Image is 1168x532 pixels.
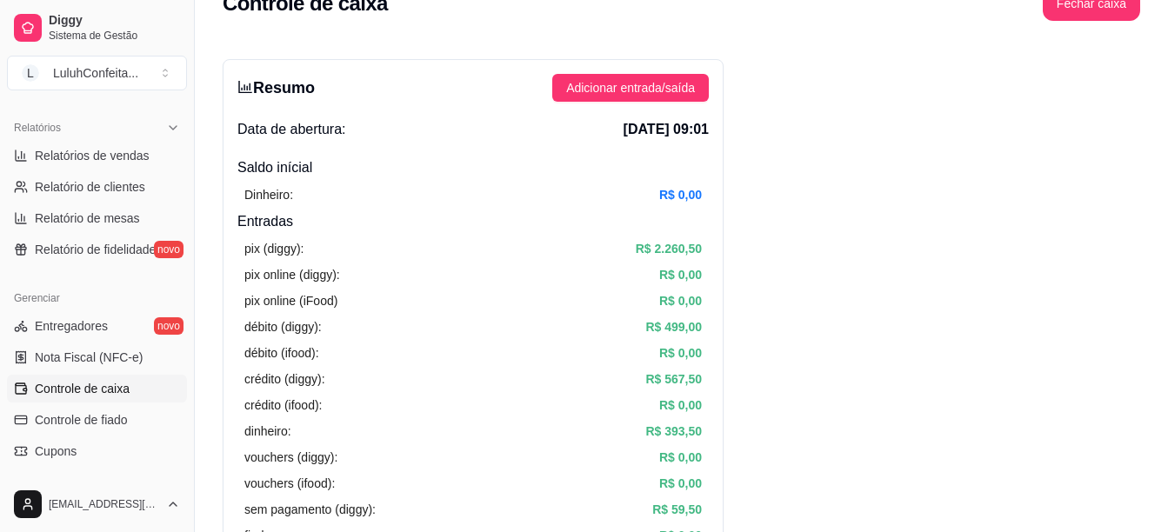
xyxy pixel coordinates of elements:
span: Relatório de fidelidade [35,241,156,258]
span: Diggy [49,13,180,29]
article: R$ 0,00 [659,343,702,362]
article: R$ 0,00 [659,448,702,467]
article: crédito (diggy): [244,369,325,389]
span: [EMAIL_ADDRESS][DOMAIN_NAME] [49,497,159,511]
span: Relatório de clientes [35,178,145,196]
span: Adicionar entrada/saída [566,78,695,97]
span: Controle de fiado [35,411,128,429]
h4: Saldo inícial [237,157,709,178]
article: R$ 0,00 [659,291,702,310]
article: vouchers (diggy): [244,448,337,467]
article: R$ 0,00 [659,185,702,204]
article: crédito (ifood): [244,396,322,415]
a: Relatório de mesas [7,204,187,232]
button: Select a team [7,56,187,90]
span: Cupons [35,442,77,460]
span: Controle de caixa [35,380,130,397]
article: R$ 0,00 [659,396,702,415]
article: R$ 2.260,50 [636,239,702,258]
article: débito (ifood): [244,343,319,362]
a: Relatório de clientes [7,173,187,201]
button: [EMAIL_ADDRESS][DOMAIN_NAME] [7,483,187,525]
article: débito (diggy): [244,317,322,336]
span: Clientes [35,474,79,491]
article: R$ 59,50 [652,500,702,519]
button: Adicionar entrada/saída [552,74,709,102]
span: Relatório de mesas [35,209,140,227]
a: Controle de fiado [7,406,187,434]
article: R$ 567,50 [645,369,702,389]
a: DiggySistema de Gestão [7,7,187,49]
div: LuluhConfeita ... [53,64,138,82]
a: Controle de caixa [7,375,187,402]
span: Relatórios de vendas [35,147,150,164]
h3: Resumo [237,76,315,100]
a: Relatórios de vendas [7,142,187,170]
article: Dinheiro: [244,185,293,204]
a: Entregadoresnovo [7,312,187,340]
article: sem pagamento (diggy): [244,500,376,519]
article: pix online (iFood) [244,291,337,310]
a: Nota Fiscal (NFC-e) [7,343,187,371]
article: vouchers (ifood): [244,474,335,493]
span: bar-chart [237,79,253,95]
article: R$ 393,50 [645,422,702,441]
a: Relatório de fidelidadenovo [7,236,187,263]
a: Clientes [7,469,187,496]
a: Cupons [7,437,187,465]
span: Data de abertura: [237,119,346,140]
span: Relatórios [14,121,61,135]
h4: Entradas [237,211,709,232]
article: pix online (diggy): [244,265,340,284]
span: L [22,64,39,82]
div: Gerenciar [7,284,187,312]
article: R$ 499,00 [645,317,702,336]
span: Nota Fiscal (NFC-e) [35,349,143,366]
span: Sistema de Gestão [49,29,180,43]
article: R$ 0,00 [659,265,702,284]
span: [DATE] 09:01 [624,119,709,140]
article: R$ 0,00 [659,474,702,493]
article: dinheiro: [244,422,291,441]
article: pix (diggy): [244,239,304,258]
span: Entregadores [35,317,108,335]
